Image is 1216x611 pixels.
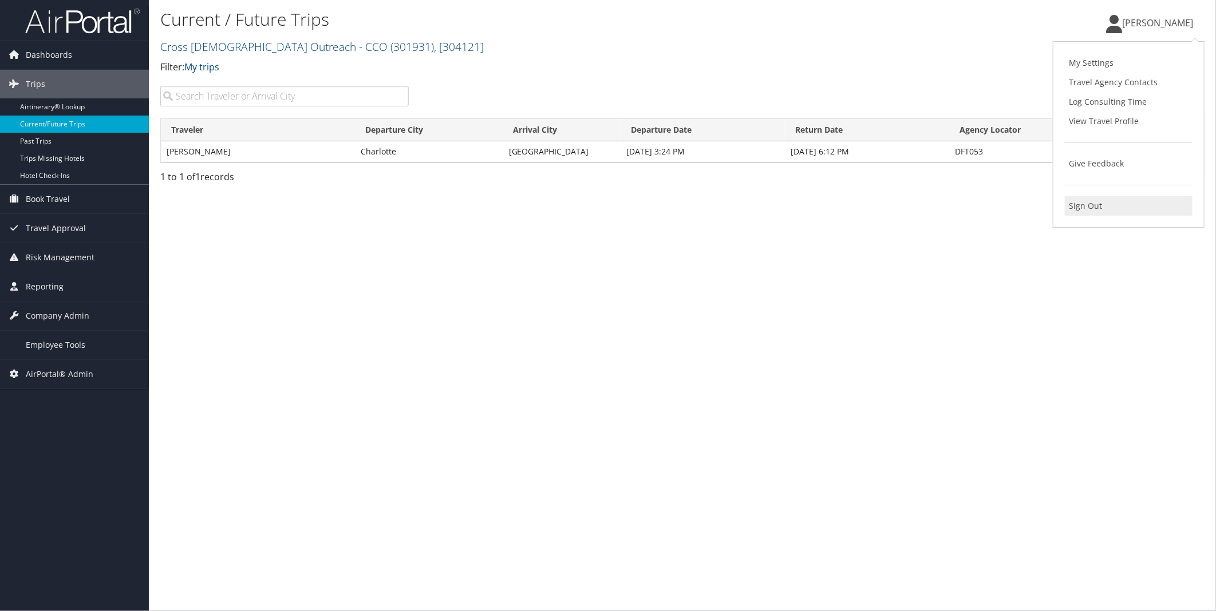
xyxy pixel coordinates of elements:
input: Search Traveler or Arrival City [160,86,409,106]
h1: Current / Future Trips [160,7,856,31]
a: Log Consulting Time [1065,92,1193,112]
td: [DATE] 3:24 PM [621,141,785,162]
th: Arrival City: activate to sort column ascending [503,119,621,141]
td: Charlotte [355,141,503,162]
span: ( 301931 ) [390,39,434,54]
a: View Travel Profile [1065,112,1193,131]
span: , [ 304121 ] [434,39,484,54]
a: My trips [184,61,219,73]
th: Departure Date: activate to sort column descending [621,119,785,141]
a: My Settings [1065,53,1193,73]
span: Dashboards [26,41,72,69]
a: [PERSON_NAME] [1106,6,1205,40]
span: AirPortal® Admin [26,360,93,388]
span: Book Travel [26,185,70,213]
span: 1 [195,170,200,183]
a: Cross [DEMOGRAPHIC_DATA] Outreach - CCO [160,39,484,54]
span: Reporting [26,272,64,301]
img: airportal-logo.png [25,7,140,34]
a: Give Feedback [1065,154,1193,173]
span: [PERSON_NAME] [1122,17,1193,29]
th: Departure City: activate to sort column ascending [355,119,503,141]
a: Sign Out [1065,196,1193,216]
div: 1 to 1 of records [160,170,409,189]
th: Agency Locator: activate to sort column ascending [949,119,1103,141]
td: [GEOGRAPHIC_DATA] [503,141,621,162]
span: Risk Management [26,243,94,272]
span: Company Admin [26,301,89,330]
th: Return Date: activate to sort column ascending [785,119,949,141]
td: [DATE] 6:12 PM [785,141,949,162]
span: Trips [26,70,45,98]
span: Employee Tools [26,331,85,359]
td: DFT053 [949,141,1103,162]
a: Travel Agency Contacts [1065,73,1193,92]
span: Travel Approval [26,214,86,243]
th: Traveler: activate to sort column ascending [161,119,355,141]
td: [PERSON_NAME] [161,141,355,162]
p: Filter: [160,60,856,75]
